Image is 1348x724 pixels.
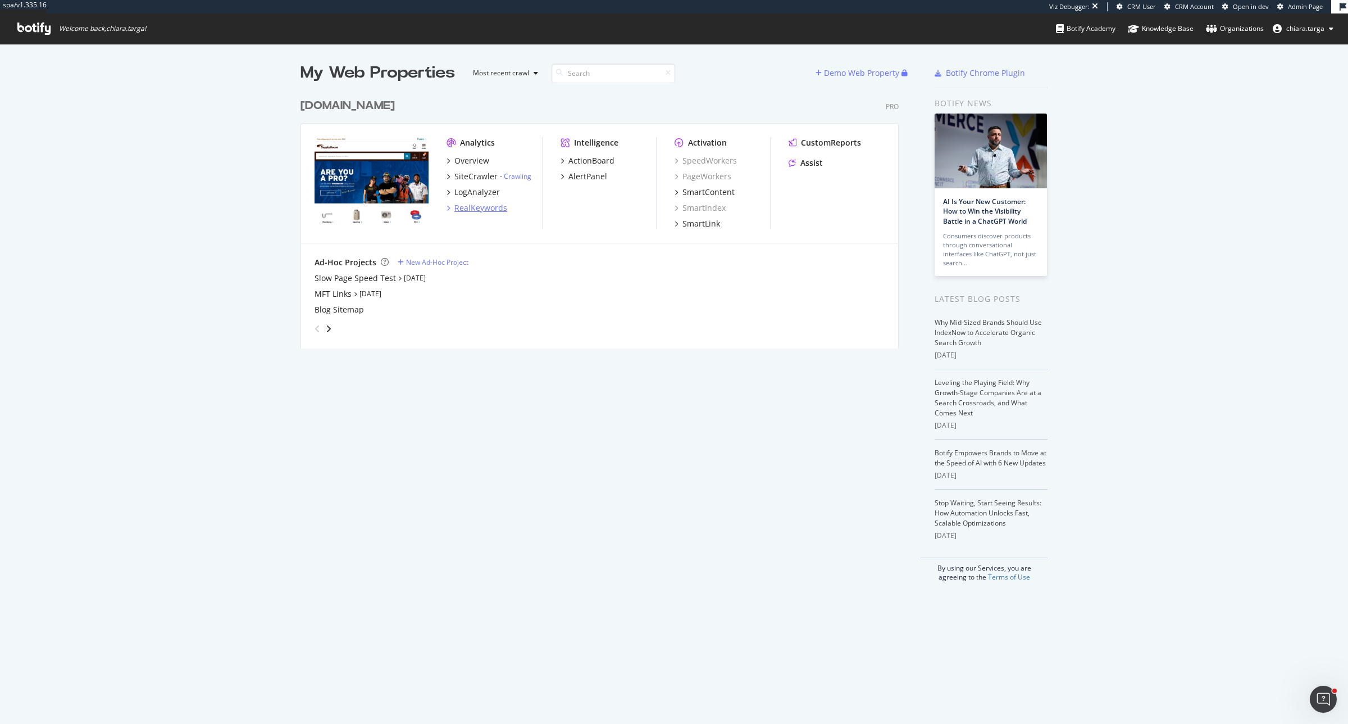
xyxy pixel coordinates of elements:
[300,98,399,114] a: [DOMAIN_NAME]
[1117,2,1156,11] a: CRM User
[315,137,429,228] img: www.supplyhouse.com
[943,197,1027,225] a: AI Is Your New Customer: How to Win the Visibility Battle in a ChatGPT World
[1049,2,1090,11] div: Viz Debugger:
[561,171,607,182] a: AlertPanel
[682,187,735,198] div: SmartContent
[935,531,1048,541] div: [DATE]
[688,137,727,148] div: Activation
[1288,2,1323,11] span: Admin Page
[935,378,1041,418] a: Leveling the Playing Field: Why Growth-Stage Companies Are at a Search Crossroads, and What Comes...
[935,293,1048,305] div: Latest Blog Posts
[300,62,455,84] div: My Web Properties
[447,187,500,198] a: LogAnalyzer
[1222,2,1269,11] a: Open in dev
[1264,20,1342,38] button: chiara.targa
[935,470,1048,481] div: [DATE]
[935,114,1047,188] img: AI Is Your New Customer: How to Win the Visibility Battle in a ChatGPT World
[935,97,1048,110] div: Botify news
[886,102,899,111] div: Pro
[1056,23,1115,34] div: Botify Academy
[1056,13,1115,44] a: Botify Academy
[675,202,726,214] a: SmartIndex
[935,498,1041,528] a: Stop Waiting, Start Seeing Results: How Automation Unlocks Fast, Scalable Optimizations
[943,232,1039,268] div: Consumers discover products through conversational interfaces like ChatGPT, not just search…
[789,157,823,169] a: Assist
[682,218,720,229] div: SmartLink
[935,350,1048,360] div: [DATE]
[447,171,531,182] a: SiteCrawler- Crawling
[460,137,495,148] div: Analytics
[675,218,720,229] a: SmartLink
[816,64,901,82] button: Demo Web Property
[946,67,1025,79] div: Botify Chrome Plugin
[824,67,899,79] div: Demo Web Property
[789,137,861,148] a: CustomReports
[500,171,531,181] div: -
[1128,23,1194,34] div: Knowledge Base
[675,155,737,166] a: SpeedWorkers
[816,68,901,78] a: Demo Web Property
[574,137,618,148] div: Intelligence
[447,155,489,166] a: Overview
[315,257,376,268] div: Ad-Hoc Projects
[675,171,731,182] a: PageWorkers
[801,137,861,148] div: CustomReports
[988,572,1030,582] a: Terms of Use
[300,98,395,114] div: [DOMAIN_NAME]
[1286,24,1324,33] span: chiara.targa
[935,67,1025,79] a: Botify Chrome Plugin
[404,273,426,283] a: [DATE]
[315,304,364,315] a: Blog Sitemap
[454,171,498,182] div: SiteCrawler
[406,257,468,267] div: New Ad-Hoc Project
[552,64,675,83] input: Search
[464,64,543,82] button: Most recent crawl
[1164,2,1214,11] a: CRM Account
[561,155,614,166] a: ActionBoard
[921,558,1048,582] div: By using our Services, you are agreeing to the
[325,323,333,334] div: angle-right
[800,157,823,169] div: Assist
[454,155,489,166] div: Overview
[315,273,396,284] a: Slow Page Speed Test
[359,289,381,298] a: [DATE]
[504,171,531,181] a: Crawling
[454,187,500,198] div: LogAnalyzer
[300,84,908,349] div: grid
[935,318,1042,347] a: Why Mid-Sized Brands Should Use IndexNow to Accelerate Organic Search Growth
[568,171,607,182] div: AlertPanel
[447,202,507,214] a: RealKeywords
[1310,686,1337,713] iframe: Intercom live chat
[454,202,507,214] div: RealKeywords
[1206,13,1264,44] a: Organizations
[310,320,325,338] div: angle-left
[1175,2,1214,11] span: CRM Account
[59,24,146,33] span: Welcome back, chiara.targa !
[1128,13,1194,44] a: Knowledge Base
[473,70,529,76] div: Most recent crawl
[935,420,1048,431] div: [DATE]
[398,257,468,267] a: New Ad-Hoc Project
[315,288,352,300] a: MFT Links
[675,187,735,198] a: SmartContent
[1127,2,1156,11] span: CRM User
[935,448,1046,468] a: Botify Empowers Brands to Move at the Speed of AI with 6 New Updates
[1206,23,1264,34] div: Organizations
[568,155,614,166] div: ActionBoard
[1233,2,1269,11] span: Open in dev
[1277,2,1323,11] a: Admin Page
